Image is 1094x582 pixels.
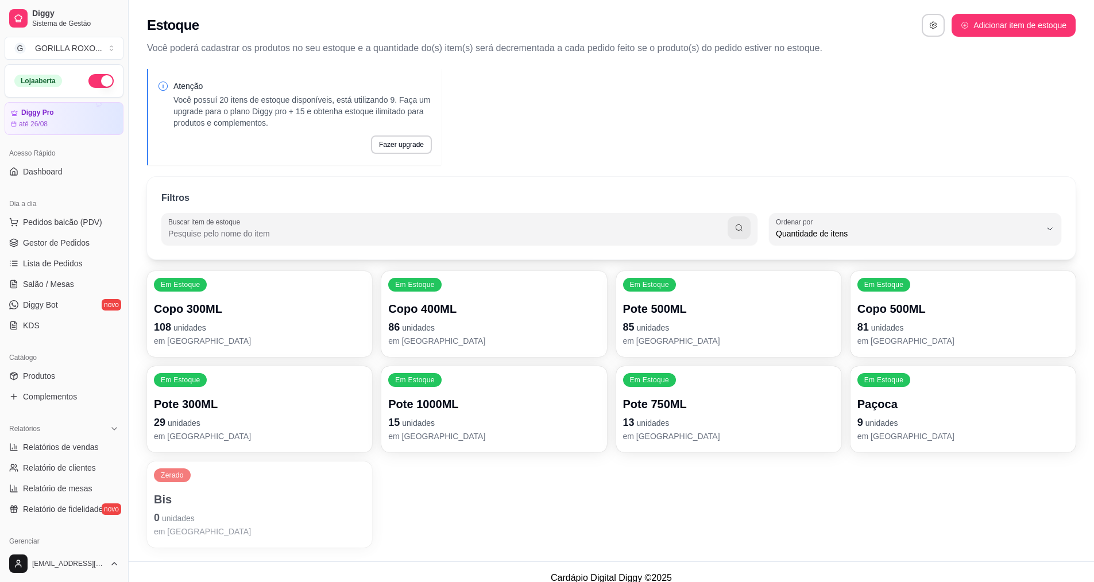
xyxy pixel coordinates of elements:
p: Paçoca [857,396,1069,412]
a: Lista de Pedidos [5,254,123,273]
p: Em Estoque [395,375,434,385]
p: 13 [623,414,834,430]
a: Salão / Mesas [5,275,123,293]
div: Catálogo [5,348,123,367]
button: Em EstoquePote 1000ML15unidadesem [GEOGRAPHIC_DATA] [381,366,606,452]
a: Relatório de mesas [5,479,123,498]
span: Produtos [23,370,55,382]
button: Adicionar item de estoque [952,14,1076,37]
p: Copo 500ML [857,301,1069,317]
p: Zerado [161,471,184,480]
p: Você poderá cadastrar os produtos no seu estoque e a quantidade do(s) item(s) será decrementada a... [147,41,1076,55]
span: Complementos [23,391,77,402]
p: 108 [154,319,365,335]
p: em [GEOGRAPHIC_DATA] [154,526,365,537]
p: em [GEOGRAPHIC_DATA] [154,430,365,442]
a: Diggy Botnovo [5,296,123,314]
span: Gestor de Pedidos [23,237,90,249]
button: Em EstoquePote 500ML85unidadesem [GEOGRAPHIC_DATA] [616,271,841,357]
p: Em Estoque [161,375,200,385]
p: Pote 300ML [154,396,365,412]
p: Em Estoque [630,375,669,385]
div: Gerenciar [5,532,123,550]
a: Relatório de fidelidadenovo [5,500,123,518]
article: até 26/08 [19,119,48,129]
p: Atenção [173,80,432,92]
p: Pote 1000ML [388,396,600,412]
span: unidades [162,514,195,523]
p: em [GEOGRAPHIC_DATA] [857,335,1069,347]
p: Copo 300ML [154,301,365,317]
p: em [GEOGRAPHIC_DATA] [154,335,365,347]
span: Relatórios [9,424,40,433]
span: KDS [23,320,40,331]
p: Copo 400ML [388,301,600,317]
p: Filtros [161,191,190,205]
p: Em Estoque [395,280,434,289]
p: em [GEOGRAPHIC_DATA] [623,335,834,347]
span: Lista de Pedidos [23,258,83,269]
p: 85 [623,319,834,335]
div: Dia a dia [5,195,123,213]
a: Diggy Proaté 26/08 [5,102,123,135]
button: ZeradoBis0unidadesem [GEOGRAPHIC_DATA] [147,461,372,548]
a: Complementos [5,387,123,406]
span: Dashboard [23,166,63,177]
p: Em Estoque [161,280,200,289]
button: Pedidos balcão (PDV) [5,213,123,231]
p: Em Estoque [630,280,669,289]
button: Alterar Status [88,74,114,88]
span: Salão / Mesas [23,278,74,290]
a: Relatórios de vendas [5,438,123,456]
div: GORILLA ROXO ... [35,42,102,54]
div: Acesso Rápido [5,144,123,162]
p: 0 [154,510,365,526]
p: 15 [388,414,600,430]
p: 86 [388,319,600,335]
input: Buscar item de estoque [168,228,728,239]
h2: Estoque [147,16,199,34]
span: G [14,42,26,54]
button: Em EstoqueCopo 400ML86unidadesem [GEOGRAPHIC_DATA] [381,271,606,357]
a: DiggySistema de Gestão [5,5,123,32]
label: Buscar item de estoque [168,217,244,227]
button: Ordenar porQuantidade de itens [769,213,1061,245]
p: em [GEOGRAPHIC_DATA] [857,430,1069,442]
a: Gestor de Pedidos [5,234,123,252]
span: Quantidade de itens [776,228,1041,239]
span: unidades [865,418,898,428]
p: em [GEOGRAPHIC_DATA] [623,430,834,442]
p: em [GEOGRAPHIC_DATA] [388,430,600,442]
p: 9 [857,414,1069,430]
button: [EMAIL_ADDRESS][DOMAIN_NAME] [5,550,123,577]
button: Em EstoqueCopo 500ML81unidadesem [GEOGRAPHIC_DATA] [851,271,1076,357]
p: Pote 750ML [623,396,834,412]
p: Pote 500ML [623,301,834,317]
article: Diggy Pro [21,108,54,117]
button: Select a team [5,37,123,60]
span: Relatórios de vendas [23,441,99,453]
p: em [GEOGRAPHIC_DATA] [388,335,600,347]
span: Diggy Bot [23,299,58,311]
p: Em Estoque [864,375,903,385]
span: Relatório de mesas [23,483,92,494]
span: unidades [402,323,435,332]
button: Em EstoquePaçoca9unidadesem [GEOGRAPHIC_DATA] [851,366,1076,452]
p: Em Estoque [864,280,903,289]
span: Relatório de fidelidade [23,503,103,515]
a: Produtos [5,367,123,385]
button: Fazer upgrade [371,135,432,154]
span: unidades [168,418,200,428]
span: unidades [173,323,206,332]
p: 81 [857,319,1069,335]
span: unidades [637,418,670,428]
a: Dashboard [5,162,123,181]
label: Ordenar por [776,217,817,227]
span: unidades [637,323,670,332]
p: 29 [154,414,365,430]
a: Relatório de clientes [5,459,123,477]
button: Em EstoqueCopo 300ML108unidadesem [GEOGRAPHIC_DATA] [147,271,372,357]
a: KDS [5,316,123,335]
button: Em EstoquePote 300ML29unidadesem [GEOGRAPHIC_DATA] [147,366,372,452]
